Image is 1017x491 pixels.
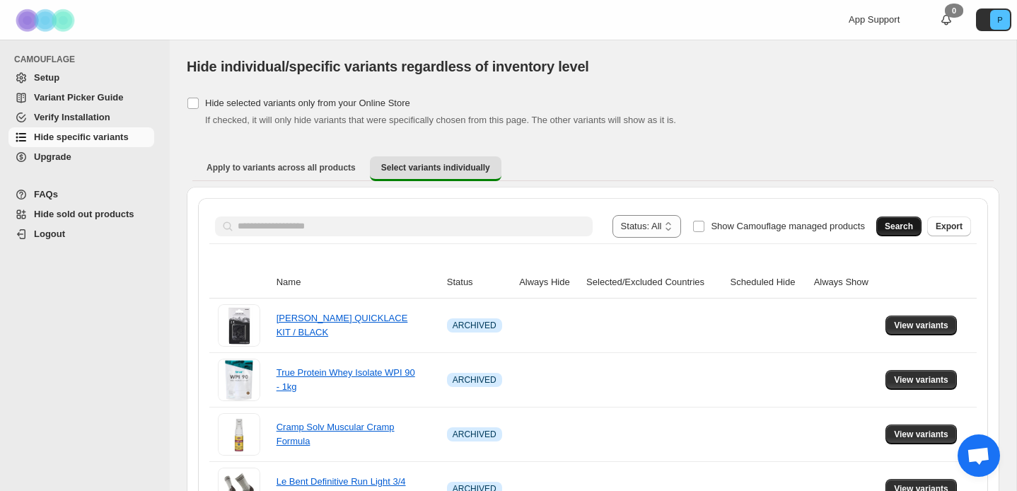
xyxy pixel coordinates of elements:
span: If checked, it will only hide variants that were specifically chosen from this page. The other va... [205,115,676,125]
a: Logout [8,224,154,244]
a: Setup [8,68,154,88]
button: View variants [885,370,957,390]
a: FAQs [8,185,154,204]
span: ARCHIVED [453,374,496,386]
span: FAQs [34,189,58,200]
span: Logout [34,229,65,239]
div: 0 [945,4,963,18]
button: View variants [885,424,957,444]
span: View variants [894,320,948,331]
button: Avatar with initials P [976,8,1011,31]
button: View variants [885,316,957,335]
button: Select variants individually [370,156,501,181]
th: Always Show [810,267,882,299]
img: True Protein Whey Isolate WPI 90 - 1kg [218,359,260,401]
span: Select variants individually [381,162,490,173]
a: Open chat [958,434,1000,477]
span: Hide specific variants [34,132,129,142]
th: Status [443,267,515,299]
span: View variants [894,374,948,386]
a: Verify Installation [8,108,154,127]
span: Variant Picker Guide [34,92,123,103]
span: ARCHIVED [453,429,496,440]
a: Variant Picker Guide [8,88,154,108]
span: Hide sold out products [34,209,134,219]
a: 0 [939,13,953,27]
span: Hide individual/specific variants regardless of inventory level [187,59,589,74]
text: P [997,16,1002,24]
button: Search [876,216,922,236]
span: ARCHIVED [453,320,496,331]
a: Hide specific variants [8,127,154,147]
span: Verify Installation [34,112,110,122]
span: Setup [34,72,59,83]
a: [PERSON_NAME] QUICKLACE KIT / BLACK [277,313,408,337]
img: SALOMON QUICKLACE KIT / BLACK [218,304,260,347]
a: Hide sold out products [8,204,154,224]
span: Upgrade [34,151,71,162]
button: Export [927,216,971,236]
button: Apply to variants across all products [195,156,367,179]
span: Apply to variants across all products [207,162,356,173]
span: Show Camouflage managed products [711,221,865,231]
img: Cramp Solv Muscular Cramp Formula [218,413,260,456]
a: Upgrade [8,147,154,167]
th: Scheduled Hide [726,267,810,299]
span: CAMOUFLAGE [14,54,160,65]
a: True Protein Whey Isolate WPI 90 - 1kg [277,367,415,392]
img: Camouflage [11,1,82,40]
span: Export [936,221,963,232]
span: Hide selected variants only from your Online Store [205,98,410,108]
th: Always Hide [515,267,582,299]
span: Search [885,221,913,232]
span: App Support [849,14,900,25]
span: Avatar with initials P [990,10,1010,30]
th: Name [272,267,443,299]
a: Cramp Solv Muscular Cramp Formula [277,422,395,446]
span: View variants [894,429,948,440]
th: Selected/Excluded Countries [582,267,726,299]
